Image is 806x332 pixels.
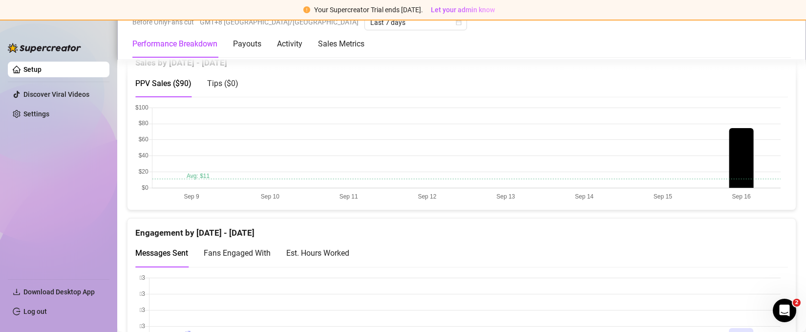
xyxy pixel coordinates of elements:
[23,66,42,73] a: Setup
[207,79,238,88] span: Tips ( $0 )
[773,299,796,322] iframe: Intercom live chat
[132,15,194,29] span: Before OnlyFans cut
[23,308,47,315] a: Log out
[135,219,788,240] div: Engagement by [DATE] - [DATE]
[135,79,191,88] span: PPV Sales ( $90 )
[303,6,310,13] span: exclamation-circle
[277,38,302,50] div: Activity
[200,15,359,29] span: GMT+8 [GEOGRAPHIC_DATA]/[GEOGRAPHIC_DATA]
[23,90,89,98] a: Discover Viral Videos
[318,38,364,50] div: Sales Metrics
[456,20,462,25] span: calendar
[793,299,801,307] span: 2
[431,6,495,14] span: Let your admin know
[370,15,461,30] span: Last 7 days
[427,4,499,16] button: Let your admin know
[233,38,261,50] div: Payouts
[8,43,81,53] img: logo-BBDzfeDw.svg
[13,288,21,296] span: download
[286,247,349,259] div: Est. Hours Worked
[23,288,95,296] span: Download Desktop App
[314,6,423,14] span: Your Supercreator Trial ends [DATE].
[132,38,217,50] div: Performance Breakdown
[135,248,188,258] span: Messages Sent
[204,248,271,258] span: Fans Engaged With
[23,110,49,118] a: Settings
